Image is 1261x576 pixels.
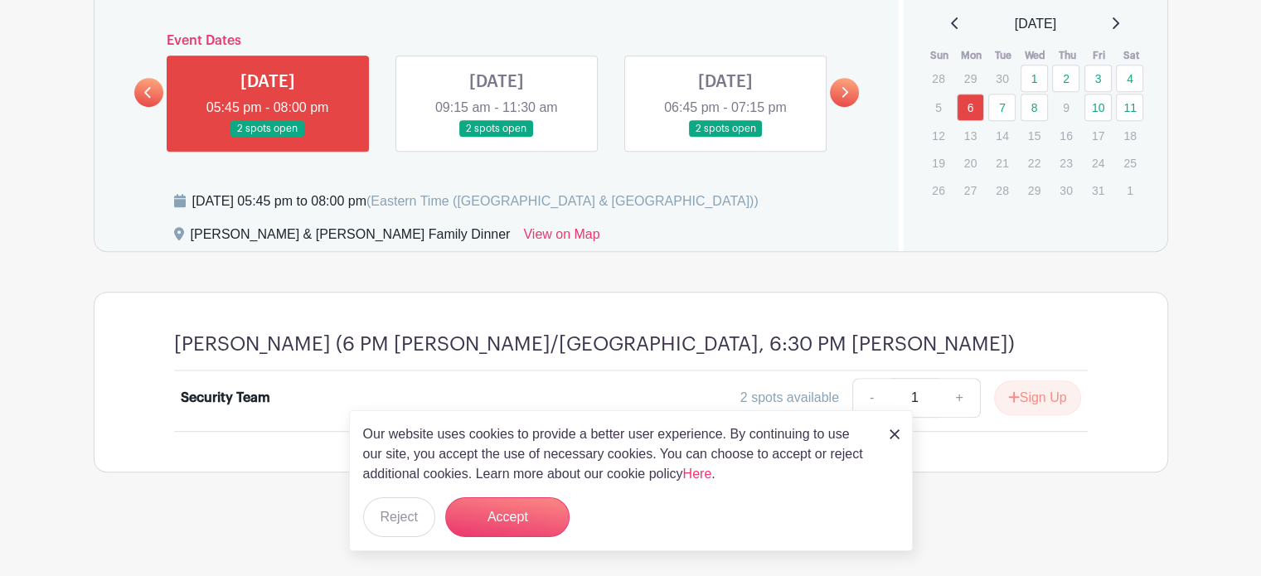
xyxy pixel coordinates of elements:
[924,47,956,64] th: Sun
[924,123,952,148] p: 12
[852,378,890,418] a: -
[1015,14,1056,34] span: [DATE]
[957,94,984,121] a: 6
[1115,47,1147,64] th: Sat
[924,150,952,176] p: 19
[957,150,984,176] p: 20
[363,497,435,537] button: Reject
[1052,65,1079,92] a: 2
[924,177,952,203] p: 26
[366,194,759,208] span: (Eastern Time ([GEOGRAPHIC_DATA] & [GEOGRAPHIC_DATA]))
[1116,65,1143,92] a: 4
[181,388,270,408] div: Security Team
[174,332,1015,356] h4: [PERSON_NAME] (6 PM [PERSON_NAME]/[GEOGRAPHIC_DATA], 6:30 PM [PERSON_NAME])
[1021,123,1048,148] p: 15
[957,123,984,148] p: 13
[1116,123,1143,148] p: 18
[1052,177,1079,203] p: 30
[988,65,1016,91] p: 30
[523,225,599,251] a: View on Map
[1116,150,1143,176] p: 25
[957,177,984,203] p: 27
[1084,177,1112,203] p: 31
[988,94,1016,121] a: 7
[1084,65,1112,92] a: 3
[890,429,900,439] img: close_button-5f87c8562297e5c2d7936805f587ecaba9071eb48480494691a3f1689db116b3.svg
[987,47,1020,64] th: Tue
[445,497,570,537] button: Accept
[1084,150,1112,176] p: 24
[988,177,1016,203] p: 28
[1116,177,1143,203] p: 1
[938,378,980,418] a: +
[192,191,759,211] div: [DATE] 05:45 pm to 08:00 pm
[1052,123,1079,148] p: 16
[1052,94,1079,120] p: 9
[994,380,1081,415] button: Sign Up
[957,65,984,91] p: 29
[1021,65,1048,92] a: 1
[924,65,952,91] p: 28
[1021,177,1048,203] p: 29
[956,47,988,64] th: Mon
[988,123,1016,148] p: 14
[363,424,872,484] p: Our website uses cookies to provide a better user experience. By continuing to use our site, you ...
[1051,47,1084,64] th: Thu
[988,150,1016,176] p: 21
[1052,150,1079,176] p: 23
[1084,47,1116,64] th: Fri
[163,33,831,49] h6: Event Dates
[1084,123,1112,148] p: 17
[191,225,511,251] div: [PERSON_NAME] & [PERSON_NAME] Family Dinner
[1084,94,1112,121] a: 10
[1021,94,1048,121] a: 8
[683,467,712,481] a: Here
[1116,94,1143,121] a: 11
[740,388,839,408] div: 2 spots available
[924,94,952,120] p: 5
[1020,47,1052,64] th: Wed
[1021,150,1048,176] p: 22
